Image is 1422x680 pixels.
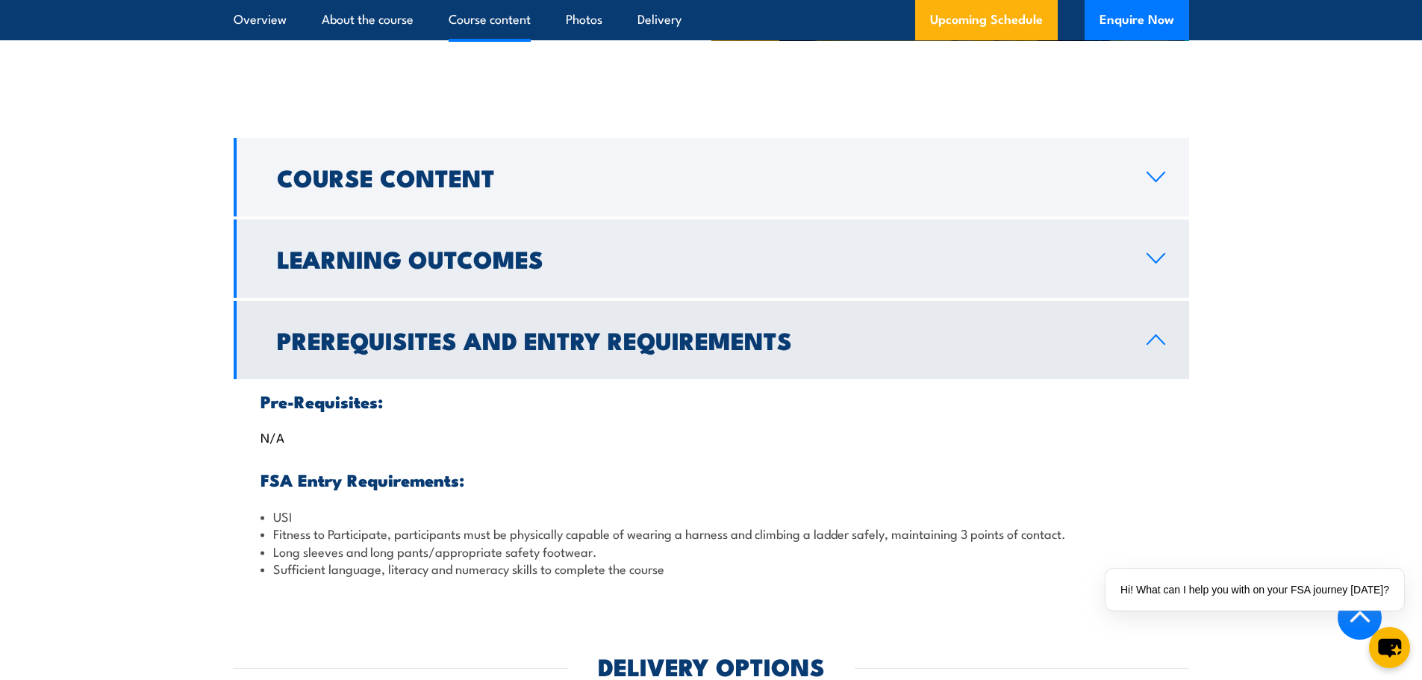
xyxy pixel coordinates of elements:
h3: FSA Entry Requirements: [261,471,1162,488]
h2: Prerequisites and Entry Requirements [277,329,1123,350]
a: Course Content [234,138,1189,216]
p: N/A [261,429,1162,444]
li: Fitness to Participate, participants must be physically capable of wearing a harness and climbing... [261,525,1162,542]
h2: Course Content [277,166,1123,187]
h2: DELIVERY OPTIONS [598,655,825,676]
a: Learning Outcomes [234,219,1189,298]
a: Prerequisites and Entry Requirements [234,301,1189,379]
div: Hi! What can I help you with on your FSA journey [DATE]? [1106,569,1404,611]
h2: Learning Outcomes [277,248,1123,269]
li: Long sleeves and long pants/appropriate safety footwear. [261,543,1162,560]
h3: Pre-Requisites: [261,393,1162,410]
li: USI [261,508,1162,525]
li: Sufficient language, literacy and numeracy skills to complete the course [261,560,1162,577]
button: chat-button [1369,627,1410,668]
